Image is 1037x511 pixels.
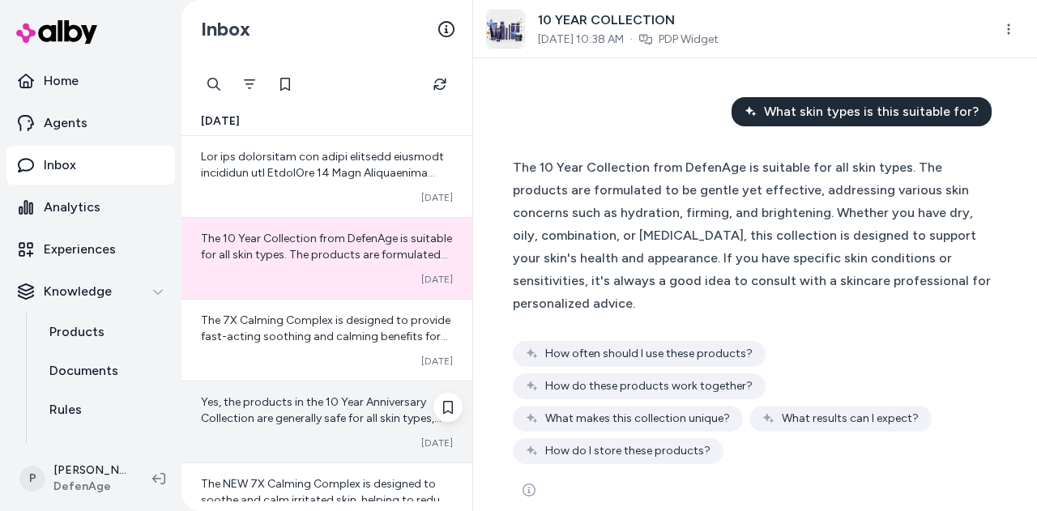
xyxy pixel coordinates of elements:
p: Rules [49,400,82,419]
p: Documents [49,361,118,381]
p: Knowledge [44,282,112,301]
span: How do I store these products? [545,443,711,459]
a: Verified Q&As [33,429,175,468]
a: Inbox [6,146,175,185]
button: Refresh [424,68,456,100]
span: 10 YEAR COLLECTION [538,11,719,30]
p: [PERSON_NAME] [53,462,126,479]
a: Analytics [6,188,175,227]
p: Home [44,71,79,91]
img: splendor-460_1_6.jpg [487,11,524,48]
span: What makes this collection unique? [545,411,730,427]
span: [DATE] 10:38 AM [538,32,624,48]
span: What skin types is this suitable for? [764,102,979,121]
span: · [630,32,633,48]
a: Experiences [6,230,175,269]
button: Filter [233,68,266,100]
span: [DATE] [201,113,240,130]
span: The 10 Year Collection from DefenAge is suitable for all skin types. The products are formulated ... [513,160,991,311]
a: PDP Widget [659,32,719,48]
a: Yes, the products in the 10 Year Anniversary Collection are generally safe for all skin types, in... [181,381,472,462]
span: [DATE] [421,191,453,204]
p: Analytics [44,198,100,217]
span: P [19,466,45,492]
a: Rules [33,390,175,429]
span: [DATE] [421,273,453,286]
span: DefenAge [53,479,126,495]
p: Products [49,322,105,342]
span: [DATE] [421,436,453,449]
button: P[PERSON_NAME]DefenAge [10,453,139,505]
img: alby Logo [16,20,97,44]
a: Lor ips dolorsitam con adipi elitsedd eiusmodt incididun utl EtdolOre 14 Magn Aliquaenima Minimve... [181,136,472,217]
p: Agents [44,113,87,133]
span: The 10 Year Collection from DefenAge is suitable for all skin types. The products are formulated ... [201,232,452,407]
span: What results can I expect? [782,411,919,427]
a: The 7X Calming Complex is designed to provide fast-acting soothing and calming benefits for infla... [181,299,472,381]
a: The 10 Year Collection from DefenAge is suitable for all skin types. The products are formulated ... [181,217,472,299]
a: Agents [6,104,175,143]
a: Products [33,313,175,351]
h2: Inbox [201,17,250,41]
span: [DATE] [421,355,453,368]
p: Inbox [44,155,76,175]
a: Documents [33,351,175,390]
a: Home [6,62,175,100]
span: How often should I use these products? [545,346,753,362]
button: Knowledge [6,272,175,311]
button: See more [513,474,545,506]
p: Verified Q&As [49,439,134,458]
span: How do these products work together? [545,378,753,394]
p: Experiences [44,240,116,259]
